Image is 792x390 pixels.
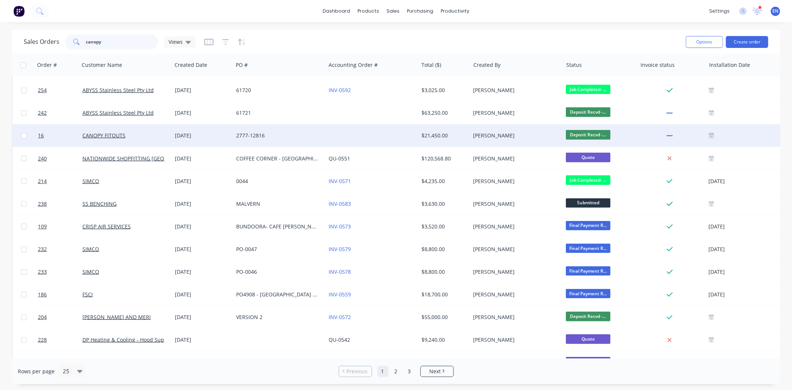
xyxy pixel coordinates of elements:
a: INV-0578 [329,268,351,275]
a: NATIONWIDE SHOPFITTING [GEOGRAPHIC_DATA] [82,155,203,162]
div: $9,240.00 [421,336,465,344]
span: Deposit Recvd -... [566,107,610,117]
div: Status [566,61,582,69]
div: Created By [473,61,501,69]
span: Job Completed- ... [566,85,610,94]
span: 233 [38,268,47,276]
span: Job Completed- ... [566,175,610,185]
div: COFFEE CORNER - [GEOGRAPHIC_DATA] [236,155,319,162]
span: 186 [38,291,47,298]
div: Customer Name [82,61,122,69]
div: $55,000.00 [421,313,465,321]
a: 16 [38,124,82,147]
a: FSCI [82,291,93,298]
span: Previous [346,368,368,375]
div: [DATE] [175,313,230,321]
div: $8,800.00 [421,268,465,276]
span: Submitted [566,198,610,208]
div: [DATE] [175,178,230,185]
a: dashboard [319,6,354,17]
a: 204 [38,306,82,328]
a: Next page [421,368,453,375]
div: [PERSON_NAME] [473,313,556,321]
a: Page 1 is your current page [377,366,388,377]
span: 214 [38,178,47,185]
a: INV-0579 [329,246,351,253]
span: Final Payment R... [566,266,610,276]
span: Final Payment R... [566,221,610,230]
span: EN [773,8,779,14]
div: Installation Date [709,61,750,69]
a: 186 [38,283,82,306]
a: INV-0559 [329,291,351,298]
a: SIMCO [82,268,99,275]
a: 228 [38,329,82,351]
a: QU-0542 [329,336,351,343]
span: Final Payment R... [566,244,610,253]
a: INV-0571 [329,178,351,185]
a: 232 [38,238,82,260]
div: products [354,6,383,17]
span: 238 [38,200,47,208]
span: 204 [38,313,47,321]
ul: Pagination [336,366,457,377]
a: SIMCO [82,246,99,253]
a: 225 [38,352,82,374]
div: [PERSON_NAME] [473,268,556,276]
div: [DATE] [175,223,230,230]
a: 242 [38,102,82,124]
span: Quote [566,153,610,162]
a: SIMCO [82,178,99,185]
img: Factory [13,6,25,17]
a: 233 [38,261,82,283]
div: [PERSON_NAME] [473,87,556,94]
span: 109 [38,223,47,230]
div: [PERSON_NAME] [473,109,556,117]
div: PO-0046 [236,268,319,276]
span: Rows per page [18,368,55,375]
div: $120,568.80 [421,155,465,162]
span: Final Payment R... [566,289,610,298]
div: purchasing [403,6,437,17]
div: [PERSON_NAME] [473,132,556,139]
a: 254 [38,79,82,101]
span: Deposit Recvd -... [566,312,610,321]
div: $8,800.00 [421,246,465,253]
span: Views [169,38,183,46]
div: 61720 [236,87,319,94]
a: 238 [38,193,82,215]
div: $63,250.00 [421,109,465,117]
div: [DATE] [175,200,230,208]
div: $3,520.00 [421,223,465,230]
div: VERSION 2 [236,313,319,321]
div: Accounting Order # [329,61,378,69]
a: Page 3 [404,366,415,377]
a: Previous page [339,368,372,375]
div: PO4908 - [GEOGRAPHIC_DATA] VU02 [236,291,319,298]
a: CANOPY FITOUTS [82,132,126,139]
a: Page 2 [391,366,402,377]
span: 16 [38,132,44,139]
span: Quote [566,357,610,366]
div: Created Date [175,61,207,69]
div: $18,700.00 [421,291,465,298]
div: sales [383,6,403,17]
div: MALVERN [236,200,319,208]
div: [DATE] [709,290,789,299]
div: [DATE] [175,268,230,276]
button: Options [686,36,723,48]
a: INV-0583 [329,200,351,207]
span: Next [429,368,441,375]
div: BUNDOORA- CAFE [PERSON_NAME] [236,223,319,230]
div: [DATE] [709,245,789,254]
button: Create order [726,36,768,48]
a: 240 [38,147,82,170]
div: [DATE] [709,176,789,186]
div: [DATE] [709,267,789,277]
div: PO-0047 [236,246,319,253]
div: [PERSON_NAME] [473,223,556,230]
div: settings [705,6,733,17]
a: 214 [38,170,82,192]
div: [DATE] [175,109,230,117]
div: [DATE] [175,291,230,298]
